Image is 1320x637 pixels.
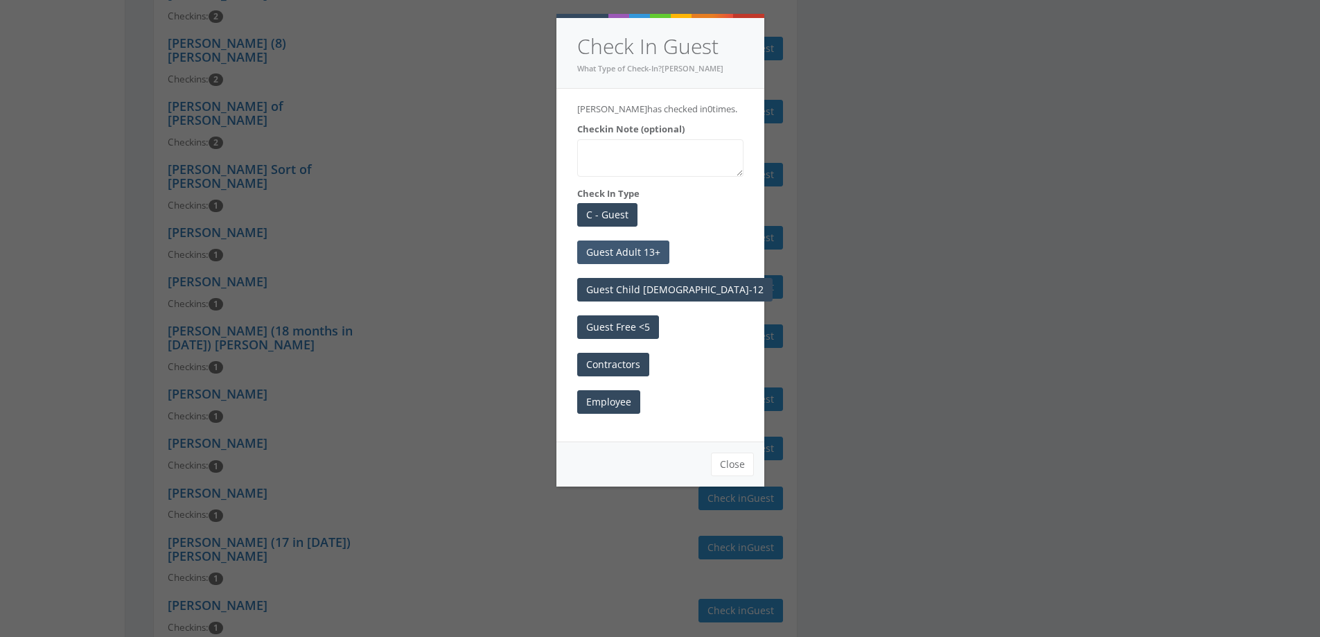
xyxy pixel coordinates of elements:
[577,390,640,414] button: Employee
[577,241,669,264] button: Guest Adult 13+
[577,63,723,73] small: What Type of Check-In?[PERSON_NAME]
[577,353,649,376] button: Contractors
[577,103,743,116] p: [PERSON_NAME] has checked in times.
[577,315,659,339] button: Guest Free <5
[577,203,637,227] button: C - Guest
[577,278,773,302] button: Guest Child [DEMOGRAPHIC_DATA]-12
[577,187,640,200] label: Check In Type
[707,103,712,115] span: 0
[577,123,685,136] label: Checkin Note (optional)
[711,453,754,476] button: Close
[577,32,743,62] h4: Check In Guest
